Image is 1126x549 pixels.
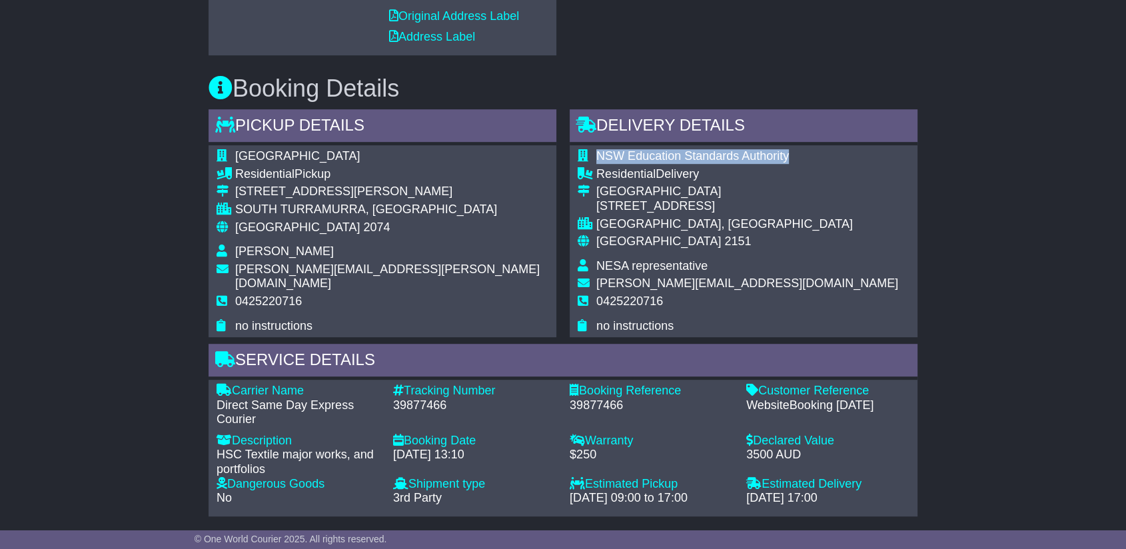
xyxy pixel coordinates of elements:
[596,235,721,248] span: [GEOGRAPHIC_DATA]
[235,203,548,217] div: SOUTH TURRAMURRA, [GEOGRAPHIC_DATA]
[570,477,733,492] div: Estimated Pickup
[235,167,294,181] span: Residential
[746,398,909,413] div: WebsiteBooking [DATE]
[209,344,917,380] div: Service Details
[217,477,380,492] div: Dangerous Goods
[393,434,556,448] div: Booking Date
[570,448,733,462] div: $250
[393,384,556,398] div: Tracking Number
[393,398,556,413] div: 39877466
[235,263,540,290] span: [PERSON_NAME][EMAIL_ADDRESS][PERSON_NAME][DOMAIN_NAME]
[195,534,387,544] span: © One World Courier 2025. All rights reserved.
[596,185,898,199] div: [GEOGRAPHIC_DATA]
[235,221,360,234] span: [GEOGRAPHIC_DATA]
[235,319,312,332] span: no instructions
[746,384,909,398] div: Customer Reference
[393,491,442,504] span: 3rd Party
[235,167,548,182] div: Pickup
[570,384,733,398] div: Booking Reference
[746,477,909,492] div: Estimated Delivery
[217,384,380,398] div: Carrier Name
[596,199,898,214] div: [STREET_ADDRESS]
[570,109,917,145] div: Delivery Details
[235,185,548,199] div: [STREET_ADDRESS][PERSON_NAME]
[596,217,898,232] div: [GEOGRAPHIC_DATA], [GEOGRAPHIC_DATA]
[389,30,475,43] a: Address Label
[217,448,380,476] div: HSC Textile major works, and portfolios
[596,167,656,181] span: Residential
[217,398,380,427] div: Direct Same Day Express Courier
[570,491,733,506] div: [DATE] 09:00 to 17:00
[235,149,360,163] span: [GEOGRAPHIC_DATA]
[596,276,898,290] span: [PERSON_NAME][EMAIL_ADDRESS][DOMAIN_NAME]
[746,434,909,448] div: Declared Value
[389,9,519,23] a: Original Address Label
[724,235,751,248] span: 2151
[235,294,302,308] span: 0425220716
[596,167,898,182] div: Delivery
[235,245,334,258] span: [PERSON_NAME]
[393,448,556,462] div: [DATE] 13:10
[596,149,789,163] span: NSW Education Standards Authority
[596,294,663,308] span: 0425220716
[596,259,708,273] span: NESA representative
[746,448,909,462] div: 3500 AUD
[393,477,556,492] div: Shipment type
[570,398,733,413] div: 39877466
[596,319,674,332] span: no instructions
[217,491,232,504] span: No
[746,491,909,506] div: [DATE] 17:00
[209,75,917,102] h3: Booking Details
[209,109,556,145] div: Pickup Details
[217,434,380,448] div: Description
[570,434,733,448] div: Warranty
[363,221,390,234] span: 2074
